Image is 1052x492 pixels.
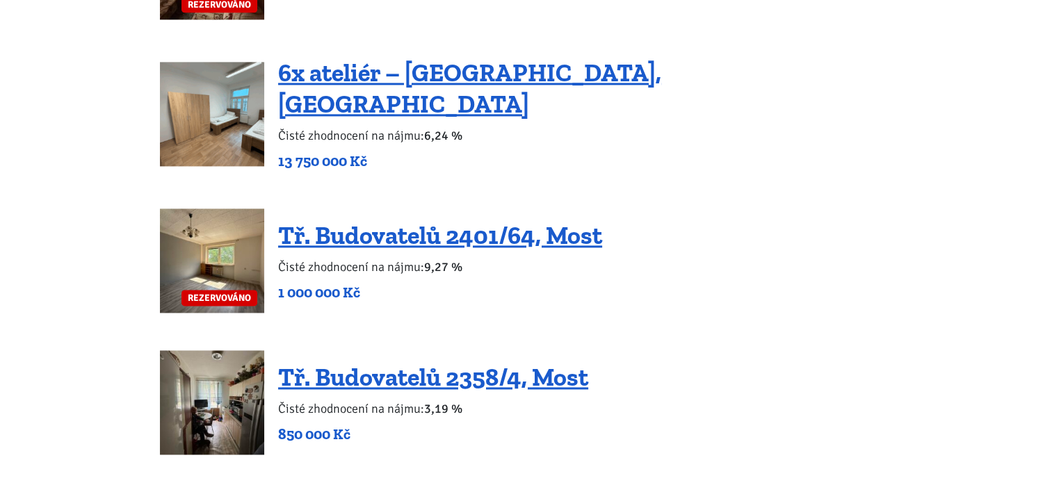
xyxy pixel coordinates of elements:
[278,399,588,418] p: Čisté zhodnocení na nájmu:
[278,126,892,145] p: Čisté zhodnocení na nájmu:
[278,425,588,444] p: 850 000 Kč
[424,401,462,416] b: 3,19 %
[424,128,462,143] b: 6,24 %
[424,259,462,274] b: 9,27 %
[278,151,892,171] p: 13 750 000 Kč
[278,362,588,392] a: Tř. Budovatelů 2358/4, Most
[278,283,602,302] p: 1 000 000 Kč
[278,58,661,119] a: 6x ateliér – [GEOGRAPHIC_DATA], [GEOGRAPHIC_DATA]
[278,220,602,250] a: Tř. Budovatelů 2401/64, Most
[160,208,264,313] a: REZERVOVÁNO
[181,290,257,306] span: REZERVOVÁNO
[278,257,602,277] p: Čisté zhodnocení na nájmu:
